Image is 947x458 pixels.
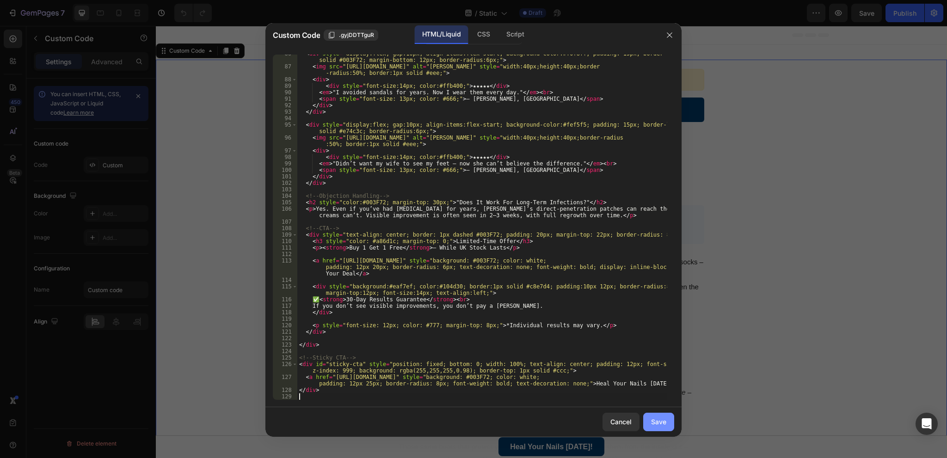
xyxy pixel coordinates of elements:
div: 127 [273,374,297,387]
div: UK tradesmen are quietly battling a hidden problem caused by their own work boots – and most don’... [243,179,548,218]
div: 92 [273,102,297,109]
h1: "Never Thought My Work Boots Would Be the Reason I Hid My Feet From Everyone" [243,108,548,141]
p: I never thought much of it… until one toenail went yellow. Then thick. Then brittle. That’s when ... [243,255,548,280]
div: 129 [273,393,297,400]
div: 113 [273,257,297,277]
div: Cancel [610,417,632,427]
div: 106 [273,206,297,219]
div: 119 [273,316,297,322]
div: Open Intercom Messenger [916,413,938,435]
div: 118 [273,309,297,316]
div: 87 [273,63,297,76]
div: 96 [273,134,297,147]
div: 128 [273,387,297,393]
button: Save [643,413,674,431]
div: 115 [273,283,297,296]
div: 89 [273,83,297,89]
img: Author [243,148,264,169]
div: 107 [273,219,297,225]
div: 124 [273,348,297,354]
div: 88 [273,76,297,83]
div: Script [499,25,531,44]
div: Last Updated [DATE] [269,147,333,170]
strong: UK Podiatrist: [251,362,297,370]
button: Cancel [603,413,640,431]
em: Now I can wear my sandals to the pub garden without thinking twice. [243,311,454,318]
blockquote: "Tradesmen’s boots create a warm, damp environment. Fungus thrives here – and once it’s in the na... [243,354,548,391]
div: ⭐ Trusted by 12,000+ [DEMOGRAPHIC_DATA] Tradesmen & Backed by Podiatrists [243,43,548,65]
div: 116 [273,296,297,303]
div: 95 [273,122,297,134]
strong: [PERSON_NAME] [267,331,318,338]
div: 112 [273,251,297,257]
div: CSS [470,25,497,44]
div: 126 [273,361,297,374]
p: 8 hours a day. Heavy steel-toe boots. No ventilation. My feet sweating through double-thick socks... [243,230,548,255]
div: HTML/Liquid [415,25,468,44]
div: 121 [273,329,297,335]
div: 94 [273,115,297,122]
div: Custom Code [12,21,51,29]
div: 123 [273,342,297,348]
span: Custom Code [273,30,320,41]
strong: I started avoiding pool days with the kids. Stopped wearing sandals in summer. Even changed in th... [243,282,523,302]
div: 122 [273,335,297,342]
span: .gyjDDTTguR [339,31,374,39]
div: 108 [273,225,297,232]
div: 110 [273,238,297,244]
div: 98 [273,154,297,160]
div: 97 [273,147,297,154]
div: 105 [273,199,297,206]
div: 86 [273,50,297,63]
strong: Summary: [252,189,286,196]
div: 114 [273,277,297,283]
div: 100 [273,167,297,173]
div: CLEARANCE SALE + BOGO FREE – [GEOGRAPHIC_DATA] STOCK ONLY [243,72,548,96]
div: 120 [273,322,297,329]
div: Save [651,417,666,427]
div: 111 [273,244,297,251]
div: 99 [273,160,297,167]
button: .gyjDDTTguR [324,30,378,41]
div: 125 [273,354,297,361]
div: 102 [273,180,297,186]
div: 90 [273,89,297,96]
div: 101 [273,173,297,180]
div: 104 [273,193,297,199]
h2: The Hidden Cost of Work Boots [243,402,548,415]
a: Heal Your Nails [DATE]! [343,411,449,430]
div: 93 [273,109,297,115]
div: 109 [273,232,297,238]
span: NHS Podiatrist – Verified [267,340,336,352]
img: NHS Podiatrist [243,331,263,350]
strong: By [PERSON_NAME] [269,149,333,156]
div: 117 [273,303,297,309]
div: 91 [273,96,297,102]
div: 103 [273,186,297,193]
